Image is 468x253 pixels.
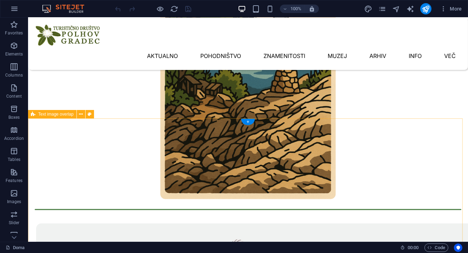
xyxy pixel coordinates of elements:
p: Elements [5,51,23,57]
i: Publish [422,5,430,13]
p: Accordion [4,136,24,141]
button: reload [170,5,179,13]
button: Usercentrics [454,244,462,252]
span: 00 00 [408,244,419,252]
button: navigator [392,5,401,13]
button: Code [424,244,448,252]
i: Navigator [392,5,400,13]
i: AI Writer [406,5,414,13]
span: Text image overlap [38,112,74,116]
span: More [440,5,462,12]
i: Reload page [171,5,179,13]
button: pages [378,5,387,13]
i: Design (Ctrl+Alt+Y) [364,5,372,13]
p: Favorites [5,30,23,36]
p: Features [6,178,22,183]
i: Pages (Ctrl+Alt+S) [378,5,386,13]
p: Images [7,199,21,205]
button: publish [420,3,432,14]
i: On resize automatically adjust zoom level to fit chosen device. [309,6,315,12]
p: Columns [5,72,23,78]
button: text_generator [406,5,415,13]
h6: Session time [400,244,419,252]
span: Code [428,244,445,252]
button: More [437,3,465,14]
p: Content [6,93,22,99]
span: : [413,245,414,250]
img: Editor Logo [40,5,93,13]
h6: 100% [290,5,302,13]
div: + [241,119,255,125]
p: Tables [8,157,20,162]
button: design [364,5,373,13]
p: Slider [9,220,20,226]
p: Boxes [8,115,20,120]
button: Click here to leave preview mode and continue editing [156,5,165,13]
button: 100% [280,5,305,13]
a: Click to cancel selection. Double-click to open Pages [6,244,25,252]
